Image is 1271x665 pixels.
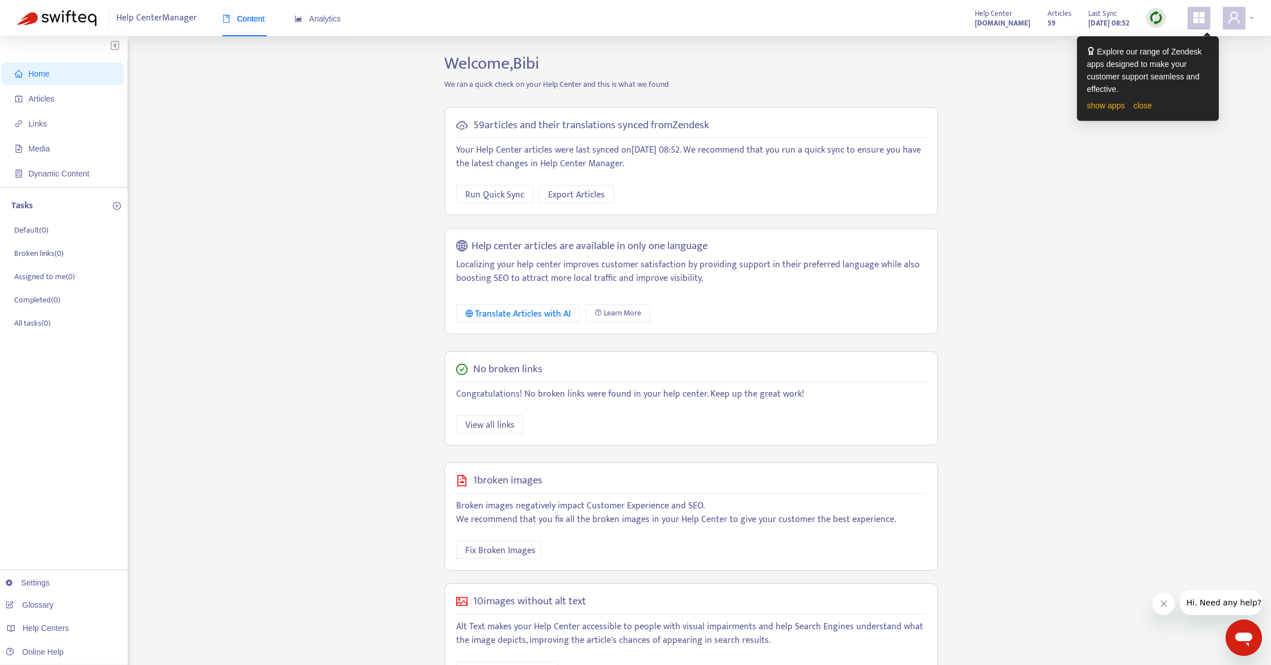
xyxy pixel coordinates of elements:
[14,294,60,306] p: Completed ( 0 )
[548,188,605,202] span: Export Articles
[465,188,524,202] span: Run Quick Sync
[1133,101,1152,110] a: close
[28,94,54,103] span: Articles
[14,247,64,259] p: Broken links ( 0 )
[456,364,468,375] span: check-circle
[14,317,50,329] p: All tasks ( 0 )
[456,144,926,171] p: Your Help Center articles were last synced on [DATE] 08:52 . We recommend that you run a quick sy...
[539,185,614,203] button: Export Articles
[28,169,89,178] span: Dynamic Content
[604,307,641,319] span: Learn More
[11,199,33,213] p: Tasks
[456,499,926,527] p: Broken images negatively impact Customer Experience and SEO. We recommend that you fix all the br...
[15,170,23,178] span: container
[1152,592,1175,615] iframe: Close message
[6,578,50,587] a: Settings
[456,415,524,433] button: View all links
[975,7,1012,20] span: Help Center
[1047,17,1055,30] strong: 59
[473,595,586,608] h5: 10 images without alt text
[294,14,341,23] span: Analytics
[1227,11,1241,24] span: user
[456,240,468,253] span: global
[1087,45,1209,95] div: Explore our range of Zendesk apps designed to make your customer support seamless and effective.
[465,544,536,558] span: Fix Broken Images
[456,475,468,486] span: file-image
[1192,11,1206,24] span: appstore
[456,258,926,285] p: Localizing your help center improves customer satisfaction by providing support in their preferre...
[1047,7,1071,20] span: Articles
[473,119,709,132] h5: 59 articles and their translations synced from Zendesk
[294,15,302,23] span: area-chart
[586,304,650,322] a: Learn More
[15,70,23,78] span: home
[456,304,580,322] button: Translate Articles with AI
[1226,620,1262,656] iframe: Button to launch messaging window
[15,120,23,128] span: link
[15,95,23,103] span: account-book
[456,541,541,559] button: Fix Broken Images
[14,224,48,236] p: Default ( 0 )
[116,7,197,29] span: Help Center Manager
[113,202,121,210] span: plus-circle
[436,78,946,90] p: We ran a quick check on your Help Center and this is what we found
[472,240,708,253] h5: Help center articles are available in only one language
[465,418,515,432] span: View all links
[456,120,468,131] span: cloud-sync
[473,363,542,376] h5: No broken links
[1087,101,1125,110] a: show apps
[14,271,75,283] p: Assigned to me ( 0 )
[465,307,571,321] div: Translate Articles with AI
[456,596,468,607] span: picture
[6,600,53,609] a: Glossary
[975,17,1030,30] strong: [DOMAIN_NAME]
[17,10,96,26] img: Swifteq
[222,15,230,23] span: book
[1088,17,1129,30] strong: [DATE] 08:52
[456,388,926,401] p: Congratulations! No broken links were found in your help center. Keep up the great work!
[456,185,533,203] button: Run Quick Sync
[23,624,69,633] span: Help Centers
[1088,7,1117,20] span: Last Sync
[28,69,49,78] span: Home
[444,49,539,78] span: Welcome, Bibi
[28,144,50,153] span: Media
[28,119,47,128] span: Links
[6,647,64,656] a: Online Help
[222,14,265,23] span: Content
[15,145,23,153] span: file-image
[1180,590,1262,615] iframe: Message from company
[975,16,1030,30] a: [DOMAIN_NAME]
[473,474,542,487] h5: 1 broken images
[456,620,926,647] p: Alt Text makes your Help Center accessible to people with visual impairments and help Search Engi...
[1149,11,1163,25] img: sync.dc5367851b00ba804db3.png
